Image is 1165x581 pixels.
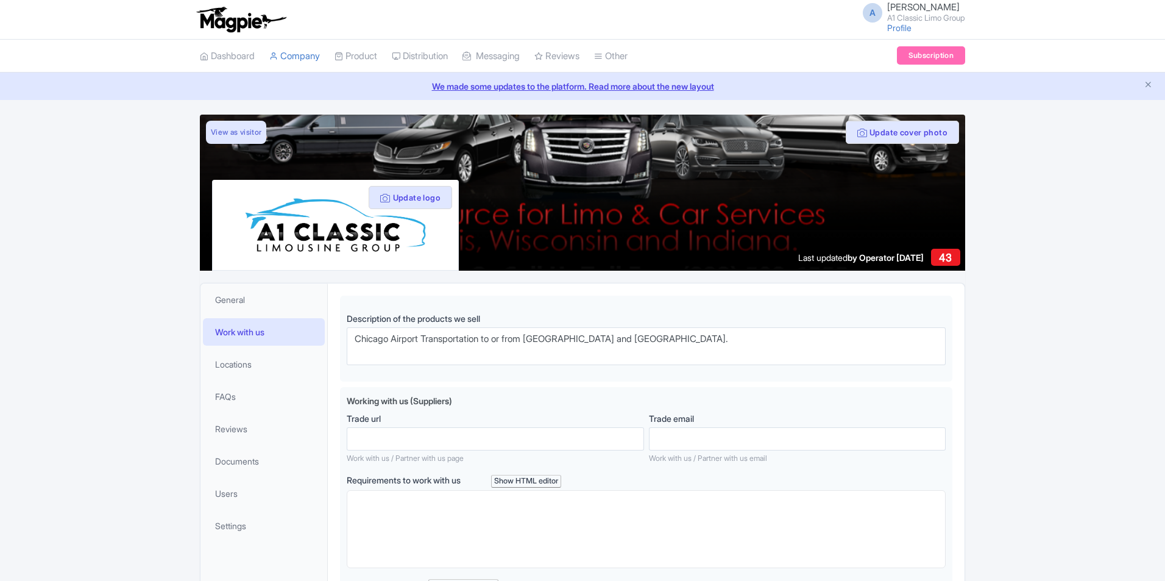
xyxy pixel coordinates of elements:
a: Subscription [897,46,965,65]
span: 43 [939,251,952,264]
a: Documents [203,447,325,475]
textarea: Chicago Airport Transportation to or from [GEOGRAPHIC_DATA] and [GEOGRAPHIC_DATA]. [347,327,946,365]
a: Company [269,40,320,73]
a: Product [335,40,377,73]
a: Other [594,40,628,73]
span: [PERSON_NAME] [887,1,960,13]
button: Close announcement [1144,79,1153,93]
a: Distribution [392,40,448,73]
a: Reviews [534,40,579,73]
a: FAQs [203,383,325,410]
small: A1 Classic Limo Group [887,14,965,22]
a: View as visitor [206,121,266,144]
div: Working with us (Suppliers) [347,394,946,407]
a: We made some updates to the platform. Read more about the new layout [7,80,1158,93]
a: Users [203,480,325,507]
a: A [PERSON_NAME] A1 Classic Limo Group [855,2,965,22]
a: General [203,286,325,313]
span: Requirements to work with us [347,475,461,485]
small: Work with us / Partner with us email [649,453,946,464]
div: Show HTML editor [491,475,561,488]
small: Work with us / Partner with us page [347,453,643,464]
button: Update cover photo [846,121,959,144]
a: Settings [203,512,325,540]
img: s8ssnjo2q5yrnahcvfej.png [237,190,433,260]
span: Work with us [215,326,264,338]
img: logo-ab69f6fb50320c5b225c76a69d11143b.png [194,6,288,33]
a: Profile [887,23,912,33]
span: Users [215,487,238,500]
span: Trade url [347,413,381,424]
span: Documents [215,455,259,468]
a: Messaging [462,40,520,73]
span: Reviews [215,422,247,435]
a: Dashboard [200,40,255,73]
a: Reviews [203,415,325,443]
a: Locations [203,351,325,378]
span: General [215,293,245,306]
button: Update logo [369,186,452,209]
span: Settings [215,519,246,532]
span: A [863,3,882,23]
a: Work with us [203,318,325,346]
div: Last updated [798,251,924,264]
span: FAQs [215,390,236,403]
span: Trade email [649,413,694,424]
span: by Operator [DATE] [848,252,924,263]
span: Locations [215,358,252,371]
span: Description of the products we sell [347,313,480,324]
